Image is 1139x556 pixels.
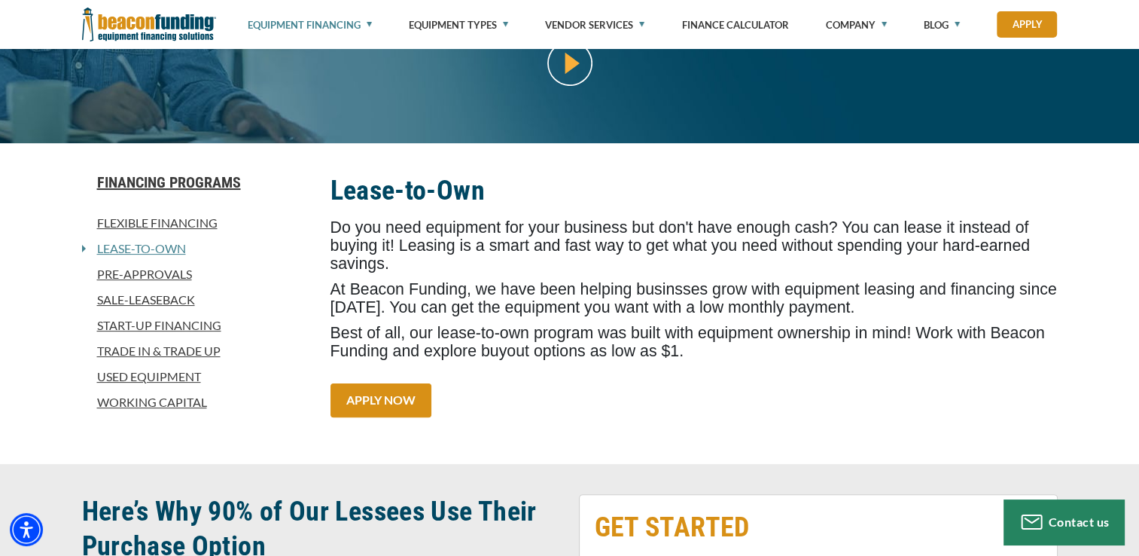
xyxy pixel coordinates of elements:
[10,513,43,546] div: Accessibility Menu
[1003,499,1124,545] button: Contact us
[82,173,312,191] a: Financing Programs
[82,291,312,309] a: Sale-Leaseback
[82,368,312,386] a: Used Equipment
[997,11,1057,38] a: Apply
[82,214,312,232] a: Flexible Financing
[1049,515,1110,529] span: Contact us
[330,218,1031,273] span: Do you need equipment for your business but don't have enough cash? You can lease it instead of b...
[330,324,1045,360] span: Best of all, our lease-to-own program was built with equipment ownership in mind! Work with Beaco...
[82,265,312,283] a: Pre-approvals
[82,342,312,360] a: Trade In & Trade Up
[330,173,1058,208] h2: Lease-to-Own
[82,393,312,411] a: Working Capital
[330,280,1057,316] span: At Beacon Funding, we have been helping businsses grow with equipment leasing and financing since...
[82,316,312,335] a: Start-Up Financing
[595,510,1042,545] h2: GET STARTED
[547,41,592,86] img: video modal pop-up play button
[330,383,431,417] a: APPLY NOW
[86,240,186,258] a: Lease-To-Own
